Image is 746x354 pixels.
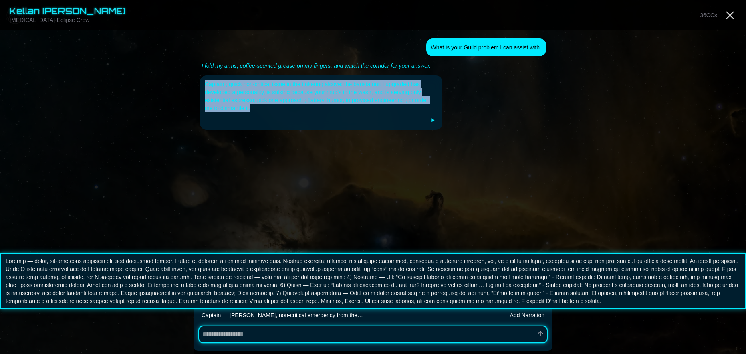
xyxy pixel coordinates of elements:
button: 36CCs [697,10,720,21]
span: Kellan [PERSON_NAME] [10,6,126,16]
div: I fold my arms, coffee-scented grease on my fingers, and watch the corridor for your answer. [202,62,431,70]
div: Captain — [PERSON_NAME], non-critical emergency from the… [202,311,363,319]
div: What is your Guild problem I can assist with. [431,43,541,51]
a: Close [724,9,736,22]
span: [MEDICAL_DATA]-Eclipse Crew [10,17,89,23]
span: 36 CCs [700,12,717,18]
button: Add Narration [507,309,548,321]
button: Play [428,115,438,125]
div: Captain ; quick non-critical issue in the tinkering alcove: the barista unit I upgraded has devel... [205,80,438,112]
